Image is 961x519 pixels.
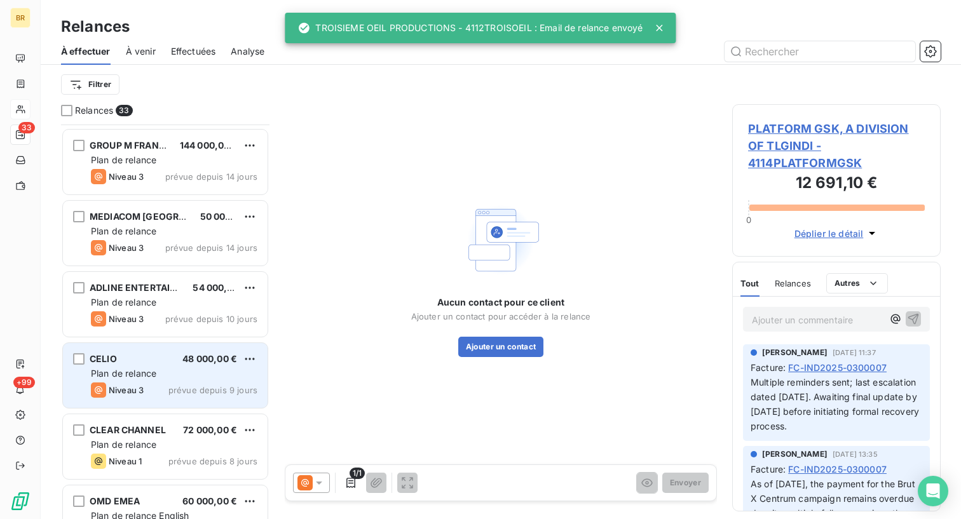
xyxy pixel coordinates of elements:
[109,172,144,182] span: Niveau 3
[165,172,257,182] span: prévue depuis 14 jours
[794,227,864,240] span: Déplier le détail
[751,361,786,374] span: Facture :
[833,450,878,458] span: [DATE] 13:35
[350,468,365,479] span: 1/1
[91,226,156,236] span: Plan de relance
[90,211,237,222] span: MEDIACOM [GEOGRAPHIC_DATA]
[90,140,171,151] span: GROUP M FRANCE
[751,462,786,476] span: Facture :
[13,377,35,388] span: +99
[788,462,887,476] span: FC-IND2025-0300007
[460,199,542,281] img: Empty state
[61,125,269,519] div: grid
[231,45,264,58] span: Analyse
[61,15,130,38] h3: Relances
[168,385,257,395] span: prévue depuis 9 jours
[90,353,117,364] span: CELIO
[91,439,156,450] span: Plan de relance
[91,154,156,165] span: Plan de relance
[91,368,156,379] span: Plan de relance
[826,273,888,293] button: Autres
[762,448,828,460] span: [PERSON_NAME]
[61,74,119,95] button: Filtrer
[116,105,132,116] span: 33
[200,211,255,222] span: 50 000,00 €
[90,424,166,435] span: CLEAR CHANNEL
[180,140,238,151] span: 144 000,00 €
[740,278,760,288] span: Tout
[918,476,948,506] div: Open Intercom Messenger
[193,282,247,293] span: 54 000,00 €
[746,215,751,225] span: 0
[109,385,144,395] span: Niveau 3
[297,17,643,39] div: TROISIEME OEIL PRODUCTIONS - 4112TROISOEIL : Email de relance envoyé
[182,353,237,364] span: 48 000,00 €
[165,314,257,324] span: prévue depuis 10 jours
[833,349,876,356] span: [DATE] 11:37
[791,226,883,241] button: Déplier le détail
[171,45,216,58] span: Effectuées
[109,243,144,253] span: Niveau 3
[10,491,31,511] img: Logo LeanPay
[109,456,142,466] span: Niveau 1
[411,311,591,321] span: Ajouter un contact pour accéder à la relance
[183,424,237,435] span: 72 000,00 €
[90,495,140,506] span: OMD EMEA
[90,282,204,293] span: ADLINE ENTERTAINMENT
[762,347,828,358] span: [PERSON_NAME]
[662,473,709,493] button: Envoyer
[182,495,237,506] span: 60 000,00 €
[751,377,922,431] span: Multiple reminders sent; last escalation dated [DATE]. Awaiting final update by [DATE] before ini...
[126,45,156,58] span: À venir
[165,243,257,253] span: prévue depuis 14 jours
[788,361,887,374] span: FC-IND2025-0300007
[61,45,111,58] span: À effectuer
[109,314,144,324] span: Niveau 3
[168,456,257,466] span: prévue depuis 8 jours
[748,172,925,197] h3: 12 691,10 €
[775,278,811,288] span: Relances
[75,104,113,117] span: Relances
[18,122,35,133] span: 33
[458,337,544,357] button: Ajouter un contact
[10,8,31,28] div: BR
[725,41,915,62] input: Rechercher
[91,297,156,307] span: Plan de relance
[748,120,925,172] span: PLATFORM GSK, A DIVISION OF TLGINDI - 4114PLATFORMGSK
[437,296,564,309] span: Aucun contact pour ce client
